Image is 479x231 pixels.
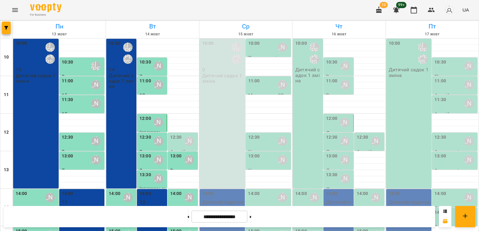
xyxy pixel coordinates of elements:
[16,40,27,47] label: 10:00
[170,149,197,160] p: Англійська мова 5+
[139,134,151,141] label: 12:30
[389,40,400,47] label: 10:00
[434,153,446,160] label: 13:00
[154,155,163,165] div: Бондарєва Віолєтта
[396,2,407,8] span: 99+
[464,193,474,202] div: Резенчук Світлана Анатоліїївна
[418,54,428,64] div: Котомська Ірина Віталіївна
[16,67,57,72] p: 15
[434,168,462,173] p: Арт-терапія
[248,134,260,141] label: 12:30
[91,99,101,108] div: Гусєва Олена
[248,168,290,179] p: Уроки малювання
[340,136,350,146] div: Резенчук Світлана Анатоліїївна
[109,73,135,89] p: Дитячий садок 1 зміна
[248,190,260,197] label: 14:00
[139,149,166,154] p: 3
[445,6,454,14] img: avatar_s.png
[371,136,381,146] div: Бондарєва Віолєтта
[326,172,338,178] label: 13:30
[8,3,23,18] button: Menu
[340,80,350,90] div: Москалець Олена Вікторівна
[185,193,194,202] div: Резенчук Світлана Анатоліїївна
[139,93,166,98] p: 13
[62,190,73,197] label: 14:00
[185,136,194,146] div: Бондарєва Віолєтта
[14,31,105,37] h6: 13 жовт
[62,74,103,79] p: 8
[326,199,352,216] p: Дитячий садочок 2 зміна
[45,43,55,52] div: Шварова Марина
[434,111,476,122] p: Англійська мова 5+
[4,167,9,173] h6: 13
[326,134,338,141] label: 12:30
[248,40,260,47] label: 10:00
[4,91,9,98] h6: 11
[62,149,103,154] p: 8
[248,149,290,160] p: Уроки малювання
[434,149,462,154] p: Арт-терапія
[170,190,182,197] label: 14:00
[139,74,166,79] p: 7
[326,153,338,160] label: 13:00
[326,168,346,173] p: Логопед
[62,96,73,103] label: 11:30
[248,55,290,66] p: Розвиваючі заняття
[340,118,350,127] div: Грінченко Анна
[154,174,163,183] div: Резенчук Світлана Анатоліїївна
[16,73,57,84] p: Дитячий садок 1 зміна
[170,168,197,173] p: 3
[202,40,214,47] label: 10:00
[91,80,101,90] div: Бондарєва Віолєтта
[389,199,430,210] p: Дитячий садочок 2 зміна
[139,78,151,85] label: 11:00
[387,22,478,31] h6: Пт
[434,74,476,85] p: Підготовка до школи
[310,54,319,64] div: Котомська Ірина Віталіївна
[387,31,478,37] h6: 17 жовт
[389,190,400,197] label: 14:00
[4,54,9,61] h6: 10
[139,130,162,141] span: [PERSON_NAME]
[326,190,338,197] label: 14:00
[14,22,105,31] h6: Пн
[4,129,9,136] h6: 12
[154,61,163,71] div: Бондарєва Віолєтта
[357,134,368,141] label: 12:30
[464,155,474,165] div: Резенчук Світлана Анатоліїївна
[139,172,151,178] label: 13:30
[139,59,151,66] label: 10:30
[123,54,133,64] div: Котомська Ірина Віталіївна
[139,186,166,198] span: [PERSON_NAME]
[30,13,61,17] span: For Business
[154,118,163,127] div: Грінченко Анна
[418,43,428,52] div: Шварова Марина
[202,73,244,84] p: Дитячий садок 1 зміна
[62,78,73,85] label: 11:00
[295,67,322,83] p: Дитячий садок 1 зміна
[293,22,384,31] h6: Чт
[389,67,430,78] p: Дитячий садок 1 зміна
[434,59,446,66] label: 10:30
[232,43,241,52] div: Шварова Марина
[202,190,214,197] label: 14:00
[371,193,381,202] div: Бондарєва Віолєтта
[139,153,151,160] label: 13:00
[295,40,307,47] label: 10:00
[30,3,61,12] img: Voopty Logo
[326,59,338,66] label: 10:30
[170,153,182,160] label: 13:00
[62,153,73,160] label: 13:00
[326,187,346,192] p: Логопед
[62,59,73,66] label: 10:30
[62,199,103,205] p: 11
[185,155,194,165] div: Резенчук Світлана Анатоліїївна
[248,78,260,85] label: 11:00
[154,80,163,90] div: Москалець Олена Вікторівна
[123,193,133,202] div: Бондарєва Віолєтта
[434,134,446,141] label: 12:30
[434,96,446,103] label: 11:30
[232,54,241,64] div: Котомська Ірина Віталіївна
[278,155,287,165] div: Резенчук Світлана Анатоліїївна
[62,111,103,117] p: 15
